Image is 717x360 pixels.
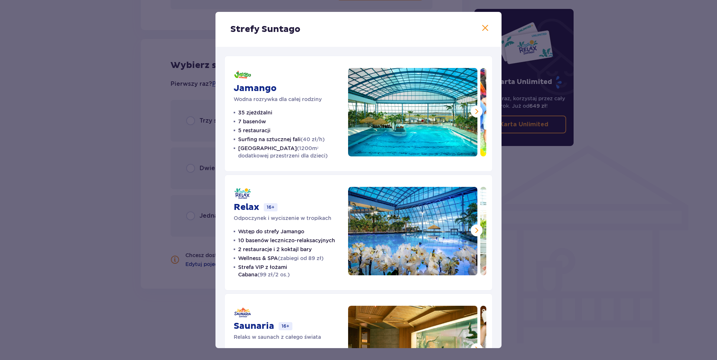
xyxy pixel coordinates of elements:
p: Wstęp do strefy Jamango [238,228,304,235]
p: Relax [234,202,259,213]
p: 7 basenów [238,118,266,125]
p: Relaks w saunach z całego świata [234,333,321,341]
span: (99 zł/2 os.) [257,272,290,278]
p: 2 restauracje i 2 koktajl bary [238,246,312,253]
p: Strefa VIP z łożami Cabana [238,263,339,278]
p: [GEOGRAPHIC_DATA] [238,145,339,159]
p: Jamango [234,83,277,94]
p: Surfing na sztucznej fali [238,136,325,143]
p: Wodna rozrywka dla całej rodziny [234,95,322,103]
p: 10 basenów leczniczo-relaksacyjnych [238,237,335,244]
span: (zabiegi od 89 zł) [278,255,324,261]
img: Relax [348,187,477,275]
p: 5 restauracji [238,127,270,134]
img: Relax logo [234,187,252,200]
p: 35 zjeżdżalni [238,109,272,116]
p: Odpoczynek i wyciszenie w tropikach [234,214,331,222]
span: (40 zł/h) [301,136,325,142]
img: Jamango logo [234,68,252,81]
img: Jamango [348,68,477,156]
p: Wellness & SPA [238,254,324,262]
p: 16+ [264,203,278,211]
p: Saunaria [234,321,274,332]
p: Strefy Suntago [230,24,301,35]
p: 16+ [279,322,292,330]
p: Wstęp do stref Jamango i Relax [238,347,320,354]
img: Saunaria logo [234,306,252,319]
